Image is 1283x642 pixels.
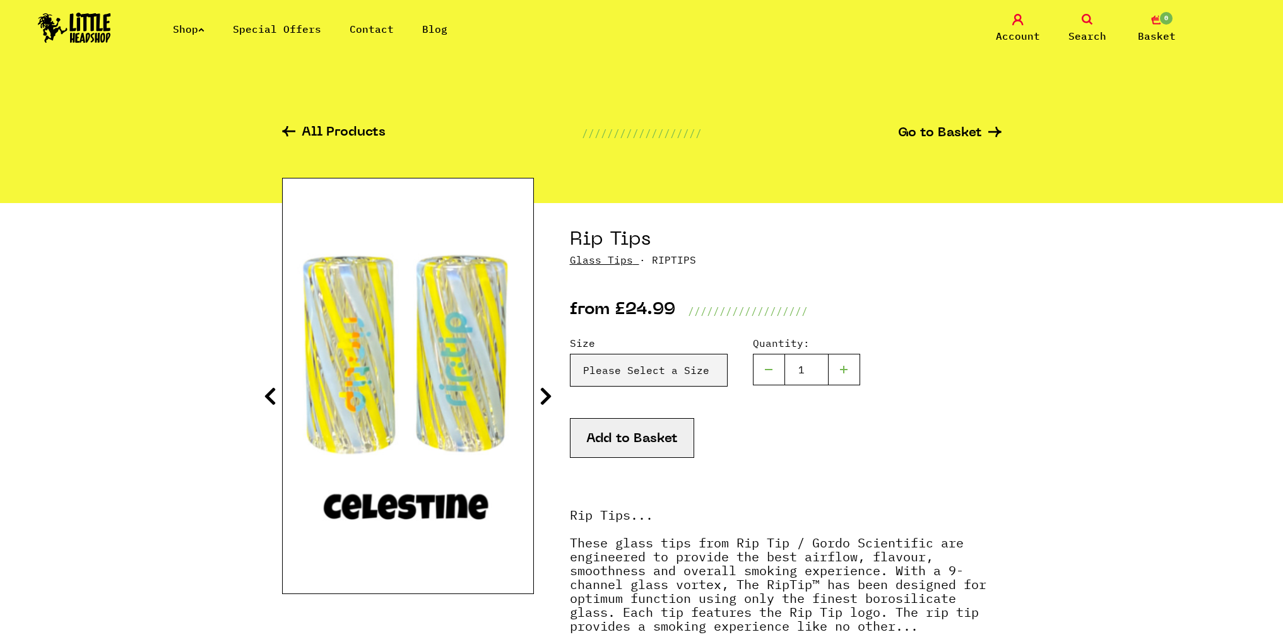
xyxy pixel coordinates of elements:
a: Blog [422,23,447,35]
p: · RIPTIPS [570,252,1002,267]
a: Go to Basket [898,127,1002,140]
a: Shop [173,23,204,35]
h1: Rip Tips [570,228,1002,252]
a: 0 Basket [1125,14,1188,44]
a: All Products [282,126,386,141]
a: Contact [350,23,394,35]
img: Rip Tips image 1 [283,229,534,543]
p: /////////////////// [582,125,702,141]
a: Glass Tips [570,254,633,266]
a: Search [1056,14,1119,44]
span: Search [1068,28,1106,44]
label: Size [570,336,728,351]
a: Special Offers [233,23,321,35]
button: Add to Basket [570,418,694,458]
input: 1 [784,354,829,385]
p: /////////////////// [688,303,808,318]
img: Little Head Shop Logo [38,13,111,43]
span: Basket [1138,28,1176,44]
p: from £24.99 [570,303,675,318]
span: 0 [1159,11,1174,26]
span: Account [996,28,1040,44]
label: Quantity: [753,336,860,351]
